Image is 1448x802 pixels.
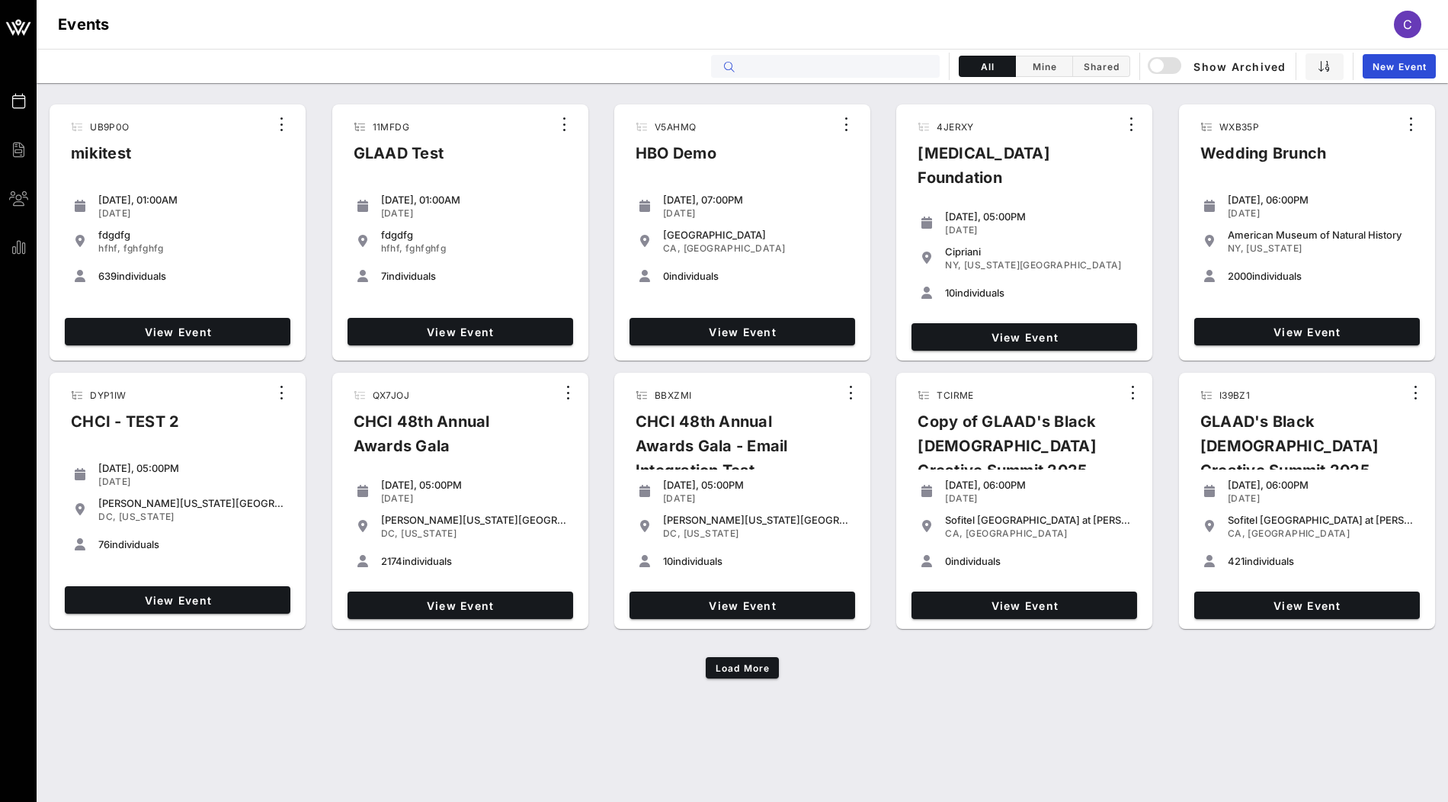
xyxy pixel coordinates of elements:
[1228,194,1414,206] div: [DATE], 06:00PM
[663,270,669,282] span: 0
[945,245,1131,258] div: Cipriani
[918,331,1131,344] span: View Event
[381,242,403,254] span: hfhf,
[945,492,1131,505] div: [DATE]
[1228,492,1414,505] div: [DATE]
[98,476,284,488] div: [DATE]
[966,528,1068,539] span: [GEOGRAPHIC_DATA]
[98,270,284,282] div: individuals
[945,224,1131,236] div: [DATE]
[629,318,855,345] a: View Event
[905,141,1119,202] div: [MEDICAL_DATA] Foundation
[655,121,696,133] span: V5AHMQ
[98,194,284,206] div: [DATE], 01:00AM
[341,409,556,470] div: CHCI 48th Annual Awards Gala
[98,538,110,550] span: 76
[945,555,951,567] span: 0
[381,555,567,567] div: individuals
[59,141,143,178] div: mikitest
[1228,528,1245,539] span: CA,
[381,555,402,567] span: 2174
[969,61,1006,72] span: All
[98,538,284,550] div: individuals
[684,528,739,539] span: [US_STATE]
[119,511,175,522] span: [US_STATE]
[381,194,567,206] div: [DATE], 01:00AM
[373,121,409,133] span: 11MFDG
[1025,61,1063,72] span: Mine
[706,657,780,678] button: Load More
[663,270,849,282] div: individuals
[663,207,849,220] div: [DATE]
[405,242,446,254] span: fghfghfg
[937,390,973,401] span: TCIRME
[1228,229,1414,241] div: American Museum of Natural History
[381,514,567,526] div: [PERSON_NAME][US_STATE][GEOGRAPHIC_DATA]
[959,56,1016,77] button: All
[401,528,457,539] span: [US_STATE]
[1150,57,1286,75] span: Show Archived
[341,141,457,178] div: GLAAD Test
[905,409,1120,495] div: Copy of GLAAD's Black [DEMOGRAPHIC_DATA] Creative Summit 2025
[1246,242,1302,254] span: [US_STATE]
[663,514,849,526] div: [PERSON_NAME][US_STATE][GEOGRAPHIC_DATA]
[1248,528,1350,539] span: [GEOGRAPHIC_DATA]
[1073,56,1130,77] button: Shared
[1228,514,1414,526] div: Sofitel [GEOGRAPHIC_DATA] at [PERSON_NAME][GEOGRAPHIC_DATA]
[663,492,849,505] div: [DATE]
[636,326,849,338] span: View Event
[354,599,567,612] span: View Event
[98,270,117,282] span: 639
[381,479,567,491] div: [DATE], 05:00PM
[1228,555,1414,567] div: individuals
[945,259,961,271] span: NY,
[945,479,1131,491] div: [DATE], 06:00PM
[381,270,567,282] div: individuals
[1228,479,1414,491] div: [DATE], 06:00PM
[663,555,849,567] div: individuals
[964,259,1122,271] span: [US_STATE][GEOGRAPHIC_DATA]
[65,318,290,345] a: View Event
[1016,56,1073,77] button: Mine
[911,592,1137,619] a: View Event
[98,207,284,220] div: [DATE]
[663,528,681,539] span: DC,
[381,270,386,282] span: 7
[636,599,849,612] span: View Event
[1228,242,1244,254] span: NY,
[98,242,120,254] span: hfhf,
[65,586,290,614] a: View Event
[663,242,681,254] span: CA,
[381,528,399,539] span: DC,
[1188,409,1403,495] div: GLAAD's Black [DEMOGRAPHIC_DATA] Creative Summit 2025
[59,409,191,446] div: CHCI - TEST 2
[1188,141,1339,178] div: Wedding Brunch
[98,462,284,474] div: [DATE], 05:00PM
[1363,54,1436,79] a: New Event
[71,326,284,338] span: View Event
[98,497,284,509] div: [PERSON_NAME][US_STATE][GEOGRAPHIC_DATA]
[1372,61,1427,72] span: New Event
[623,409,838,495] div: CHCI 48th Annual Awards Gala - Email Integration Test
[1200,599,1414,612] span: View Event
[945,514,1131,526] div: Sofitel [GEOGRAPHIC_DATA] at [PERSON_NAME][GEOGRAPHIC_DATA]
[1394,11,1421,38] div: C
[918,599,1131,612] span: View Event
[911,323,1137,351] a: View Event
[1228,207,1414,220] div: [DATE]
[623,141,729,178] div: HBO Demo
[715,662,770,674] span: Load More
[663,479,849,491] div: [DATE], 05:00PM
[1219,121,1259,133] span: WXB35P
[348,592,573,619] a: View Event
[629,592,855,619] a: View Event
[98,511,116,522] span: DC,
[90,390,126,401] span: DYP1IW
[381,229,567,241] div: fdgdfg
[945,287,1131,299] div: individuals
[373,390,409,401] span: QX7JOJ
[1194,592,1420,619] a: View Event
[123,242,164,254] span: fghfghfg
[354,326,567,338] span: View Event
[937,121,973,133] span: 4JERXY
